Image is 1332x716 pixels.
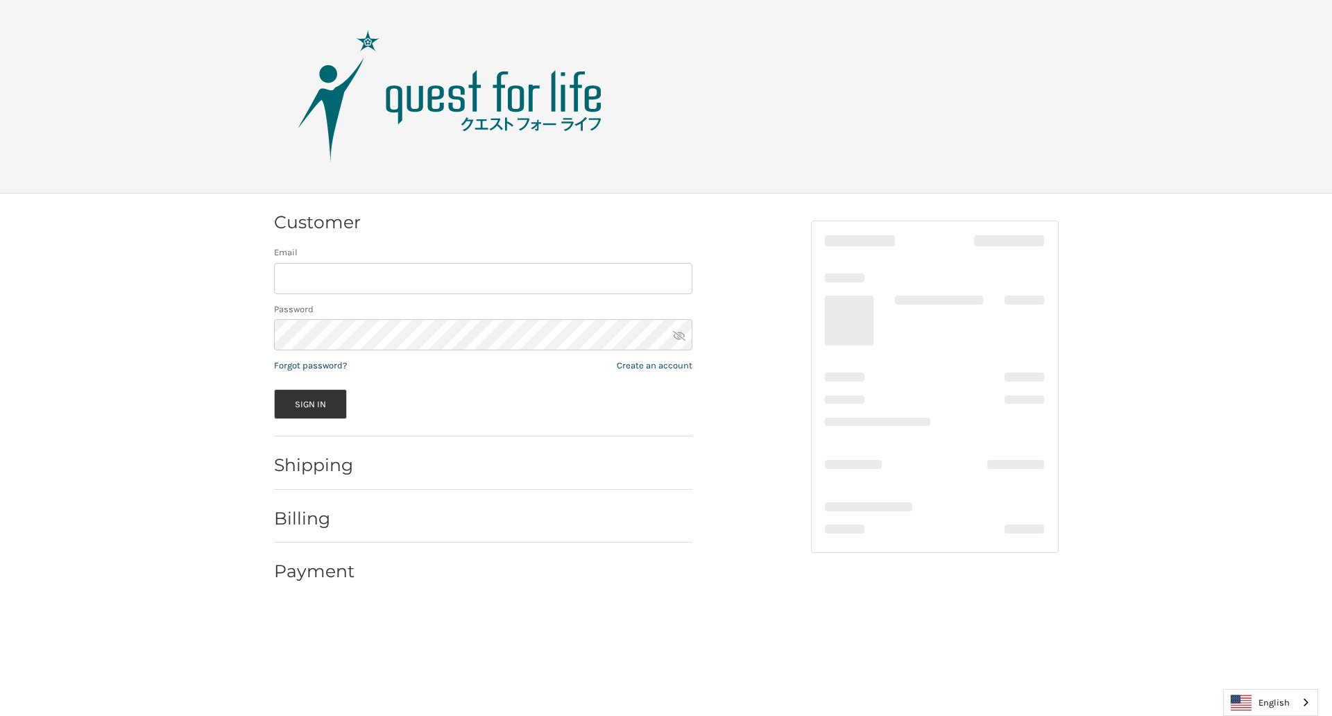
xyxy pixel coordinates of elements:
[274,561,355,582] h2: Payment
[1223,689,1318,716] div: Language
[274,246,692,259] label: Email
[277,27,624,166] img: Quest Group
[274,212,361,233] h2: Customer
[617,360,692,370] a: Create an account
[274,389,348,419] button: Sign In
[274,302,692,316] label: Password
[274,508,355,529] h2: Billing
[274,454,355,476] h2: Shipping
[1223,689,1318,716] aside: Language selected: English
[1224,690,1317,715] a: English
[274,360,347,370] a: Forgot password?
